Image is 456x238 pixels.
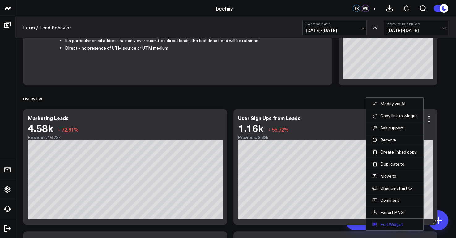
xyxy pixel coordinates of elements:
div: VS [370,26,381,29]
button: Move to [372,173,417,179]
b: Previous Period [387,22,445,26]
div: Previous: 2.62k [238,135,433,140]
div: 4.58k [28,122,53,133]
span: 72.61% [62,126,79,133]
li: If a particular email address has only ever submitted direct leads, the first direct lead will be... [65,37,323,45]
div: 1.16k [238,122,263,133]
button: Duplicate to [372,161,417,167]
button: Previous Period[DATE]-[DATE] [384,20,448,35]
span: ↓ [268,125,271,133]
div: Overview [23,92,42,106]
a: beehiiv [216,5,233,12]
span: ↓ [58,125,60,133]
div: User Sign Ups from Leads [238,115,300,121]
button: Copy link to widget [372,113,417,119]
button: + [371,5,378,12]
span: [DATE] - [DATE] [387,28,445,33]
button: Comment [372,197,417,203]
a: Export PNG [372,210,417,215]
div: BK [353,5,360,12]
div: Previous: 16.73k [28,135,223,140]
b: Last 30 Days [306,22,363,26]
button: Last 30 Days[DATE]-[DATE] [302,20,367,35]
div: WB [362,5,369,12]
li: Direct = no presence of UTM source or UTM medium [65,44,323,52]
span: + [373,6,376,11]
button: Change chart to [372,185,417,191]
button: Edit Widget [372,222,417,227]
div: Marketing Leads [28,115,69,121]
button: Ask support [372,125,417,131]
button: Remove [372,137,417,143]
span: 55.72% [272,126,289,133]
a: Form / Lead Behavior [23,24,71,31]
button: Modify via AI [372,101,417,106]
span: [DATE] - [DATE] [306,28,363,33]
button: Create linked copy [372,149,417,155]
